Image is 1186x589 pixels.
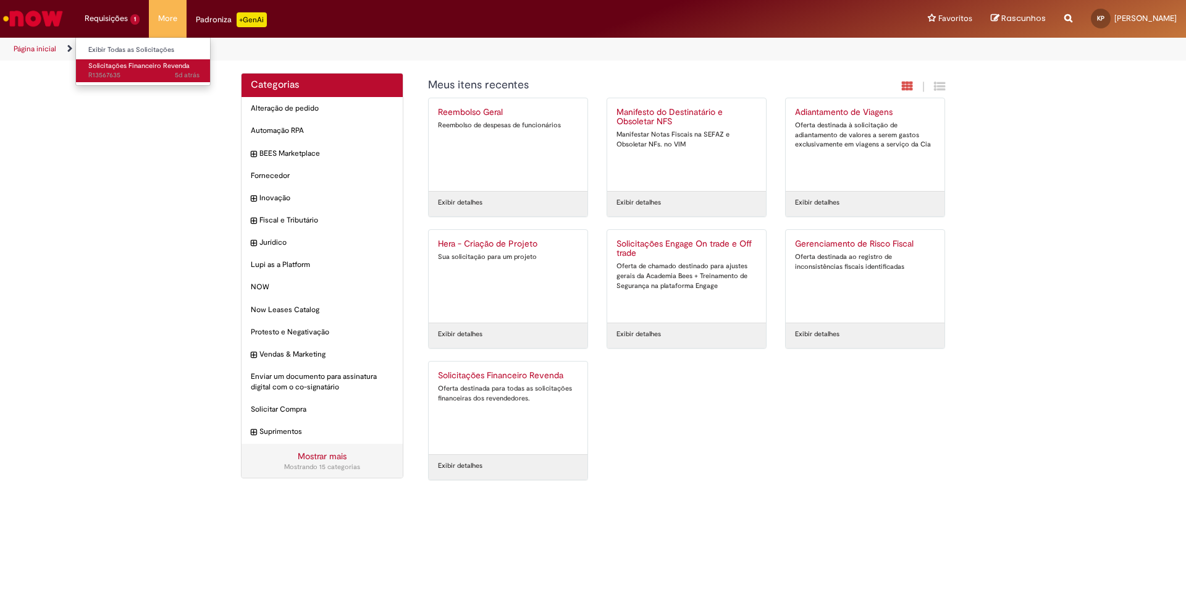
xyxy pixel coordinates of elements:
a: Hera - Criação de Projeto Sua solicitação para um projeto [429,230,587,323]
a: Exibir Todas as Solicitações [76,43,212,57]
div: Oferta de chamado destinado para ajustes gerais da Academia Bees + Treinamento de Segurança na pl... [616,261,757,290]
span: Enviar um documento para assinatura digital com o co-signatário [251,371,393,392]
div: Now Leases Catalog [242,299,403,321]
span: Jurídico [259,237,393,248]
h2: Hera - Criação de Projeto [438,239,578,249]
div: Alteração de pedido [242,97,403,120]
div: Oferta destinada para todas as solicitações financeiras dos revendedores. [438,384,578,403]
div: Fornecedor [242,164,403,187]
p: +GenAi [237,12,267,27]
span: Requisições [85,12,128,25]
span: Solicitar Compra [251,404,393,415]
h2: Manifesto do Destinatário e Obsoletar NFS [616,108,757,127]
time: 25/09/2025 16:06:19 [175,70,200,80]
div: Automação RPA [242,119,403,142]
span: NOW [251,282,393,292]
i: Exibição de grade [934,80,945,92]
a: Manifesto do Destinatário e Obsoletar NFS Manifestar Notas Fiscais na SEFAZ e Obsoletar NFs. no VIM [607,98,766,191]
span: Automação RPA [251,125,393,136]
div: Manifestar Notas Fiscais na SEFAZ e Obsoletar NFs. no VIM [616,130,757,149]
div: Lupi as a Platform [242,253,403,276]
i: expandir categoria Inovação [251,193,256,205]
span: Solicitações Financeiro Revenda [88,61,190,70]
a: Aberto R13567635 : Solicitações Financeiro Revenda [76,59,212,82]
i: Exibição em cartão [902,80,913,92]
div: Enviar um documento para assinatura digital com o co-signatário [242,365,403,399]
i: expandir categoria Jurídico [251,237,256,250]
h2: Adiantamento de Viagens [795,108,935,117]
span: [PERSON_NAME] [1114,13,1177,23]
div: Mostrando 15 categorias [251,462,393,472]
i: expandir categoria Vendas & Marketing [251,349,256,362]
div: Solicitar Compra [242,398,403,421]
a: Exibir detalhes [438,198,482,208]
span: Rascunhos [1001,12,1046,24]
a: Reembolso Geral Reembolso de despesas de funcionários [429,98,587,191]
span: R13567635 [88,70,200,80]
span: More [158,12,177,25]
a: Solicitações Financeiro Revenda Oferta destinada para todas as solicitações financeiras dos reven... [429,362,587,454]
div: NOW [242,276,403,299]
i: expandir categoria Fiscal e Tributário [251,215,256,227]
h2: Reembolso Geral [438,108,578,117]
div: Oferta destinada à solicitação de adiantamento de valores a serem gastos exclusivamente em viagen... [795,121,935,150]
span: | [922,80,925,94]
div: expandir categoria Fiscal e Tributário Fiscal e Tributário [242,209,403,232]
span: BEES Marketplace [259,148,393,159]
div: Padroniza [196,12,267,27]
span: Suprimentos [259,426,393,437]
i: expandir categoria Suprimentos [251,426,256,439]
ul: Requisições [75,37,211,86]
ul: Trilhas de página [9,38,781,61]
div: expandir categoria Jurídico Jurídico [242,231,403,254]
span: 5d atrás [175,70,200,80]
div: Reembolso de despesas de funcionários [438,121,578,130]
h2: Gerenciamento de Risco Fiscal [795,239,935,249]
span: Inovação [259,193,393,203]
span: Favoritos [938,12,972,25]
div: expandir categoria Vendas & Marketing Vendas & Marketing [242,343,403,366]
img: ServiceNow [1,6,65,31]
a: Exibir detalhes [616,198,661,208]
div: expandir categoria Inovação Inovação [242,187,403,210]
span: Protesto e Negativação [251,327,393,337]
span: Vendas & Marketing [259,349,393,360]
a: Exibir detalhes [616,329,661,339]
div: expandir categoria BEES Marketplace BEES Marketplace [242,142,403,165]
h2: Solicitações Engage On trade e Off trade [616,239,757,259]
a: Gerenciamento de Risco Fiscal Oferta destinada ao registro de inconsistências fiscais identificadas [786,230,944,323]
h2: Categorias [251,80,393,91]
a: Adiantamento de Viagens Oferta destinada à solicitação de adiantamento de valores a serem gastos ... [786,98,944,191]
span: KP [1097,14,1104,22]
div: Sua solicitação para um projeto [438,252,578,262]
div: Oferta destinada ao registro de inconsistências fiscais identificadas [795,252,935,271]
a: Rascunhos [991,13,1046,25]
div: expandir categoria Suprimentos Suprimentos [242,420,403,443]
span: Lupi as a Platform [251,260,393,270]
div: Protesto e Negativação [242,321,403,344]
span: Alteração de pedido [251,103,393,114]
a: Exibir detalhes [795,329,839,339]
a: Exibir detalhes [438,329,482,339]
a: Exibir detalhes [795,198,839,208]
span: Fiscal e Tributário [259,215,393,226]
i: expandir categoria BEES Marketplace [251,148,256,161]
span: Fornecedor [251,171,393,181]
h2: Solicitações Financeiro Revenda [438,371,578,381]
a: Solicitações Engage On trade e Off trade Oferta de chamado destinado para ajustes gerais da Acade... [607,230,766,323]
a: Exibir detalhes [438,461,482,471]
ul: Categorias [242,97,403,443]
span: 1 [130,14,140,25]
a: Página inicial [14,44,56,54]
a: Mostrar mais [298,451,347,462]
span: Now Leases Catalog [251,305,393,315]
h1: {"description":"","title":"Meus itens recentes"} Categoria [428,79,812,91]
